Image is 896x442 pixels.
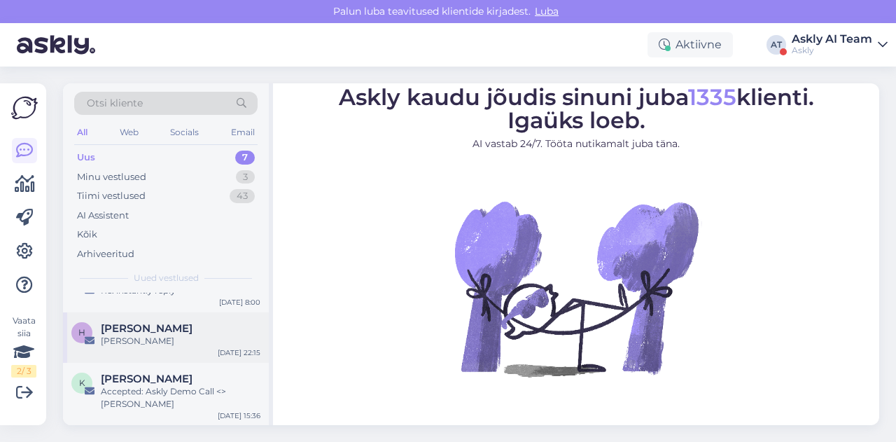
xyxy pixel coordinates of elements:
div: Email [228,123,258,141]
span: H [78,327,85,338]
img: No Chat active [450,162,702,414]
span: Askly kaudu jõudis sinuni juba klienti. Igaüks loeb. [339,83,814,133]
div: Tiimi vestlused [77,189,146,203]
div: Askly AI Team [792,34,872,45]
div: Arhiveeritud [77,247,134,261]
div: 3 [236,170,255,184]
div: [PERSON_NAME] [101,335,260,347]
div: 43 [230,189,255,203]
div: 2 / 3 [11,365,36,378]
span: Luba [531,5,563,18]
div: [DATE] 8:00 [219,297,260,308]
div: AT [766,35,786,55]
div: Vaata siia [11,315,36,378]
div: Minu vestlused [77,170,146,184]
a: Askly AI TeamAskly [792,34,888,56]
div: Aktiivne [647,32,733,57]
div: [DATE] 15:36 [218,410,260,421]
div: 7 [235,151,255,165]
span: 1335 [688,83,736,110]
span: Uued vestlused [134,272,199,284]
div: Socials [167,123,202,141]
div: Askly [792,45,872,56]
span: Hans Niinemäe [101,322,192,335]
div: Kõik [77,228,97,242]
div: Accepted: Askly Demo Call <> [PERSON_NAME] [101,385,260,410]
div: Uus [77,151,95,165]
span: Karl Mustjõgi [101,373,192,385]
p: AI vastab 24/7. Tööta nutikamalt juba täna. [339,136,814,151]
span: K [79,378,85,388]
span: Otsi kliente [87,96,143,111]
div: Web [117,123,141,141]
div: All [74,123,90,141]
div: AI Assistent [77,209,129,223]
div: [DATE] 22:15 [218,347,260,358]
img: Askly Logo [11,95,38,121]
